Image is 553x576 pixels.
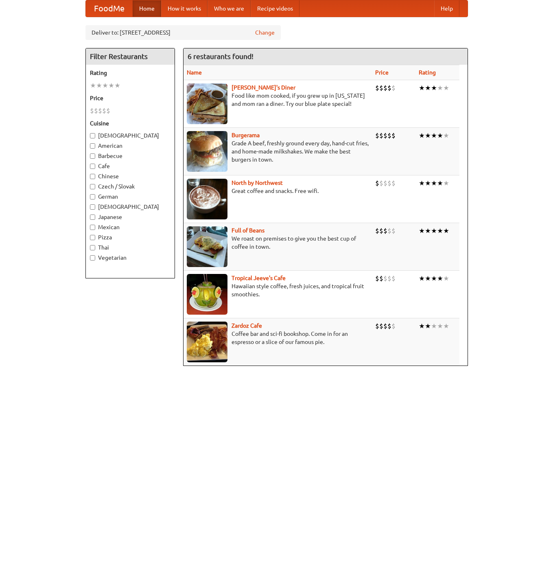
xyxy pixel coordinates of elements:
[90,243,170,252] label: Thai
[102,81,108,90] li: ★
[187,282,369,298] p: Hawaiian style coffee, fresh juices, and tropical fruit smoothies.
[379,274,383,283] li: $
[90,153,95,159] input: Barbecue
[383,83,387,92] li: $
[383,274,387,283] li: $
[187,274,227,315] img: jeeves.jpg
[86,0,133,17] a: FoodMe
[379,322,383,331] li: $
[90,255,95,261] input: Vegetarian
[251,0,299,17] a: Recipe videos
[443,322,449,331] li: ★
[383,131,387,140] li: $
[387,274,391,283] li: $
[443,274,449,283] li: ★
[391,322,396,331] li: $
[90,184,95,189] input: Czech / Slovak
[431,274,437,283] li: ★
[379,131,383,140] li: $
[187,187,369,195] p: Great coffee and snacks. Free wifi.
[383,179,387,188] li: $
[90,81,96,90] li: ★
[232,227,264,234] a: Full of Beans
[425,179,431,188] li: ★
[187,330,369,346] p: Coffee bar and sci-fi bookshop. Come in for an espresso or a slice of our famous pie.
[434,0,459,17] a: Help
[232,275,286,281] a: Tropical Jeeve's Cafe
[387,179,391,188] li: $
[232,84,295,91] b: [PERSON_NAME]'s Diner
[437,179,443,188] li: ★
[437,83,443,92] li: ★
[90,223,170,231] label: Mexican
[90,254,170,262] label: Vegetarian
[90,131,170,140] label: [DEMOGRAPHIC_DATA]
[375,274,379,283] li: $
[391,179,396,188] li: $
[387,322,391,331] li: $
[383,226,387,235] li: $
[375,131,379,140] li: $
[425,322,431,331] li: ★
[232,180,283,186] a: North by Northwest
[106,106,110,115] li: $
[187,131,227,172] img: burgerama.jpg
[86,48,175,65] h4: Filter Restaurants
[90,204,95,210] input: [DEMOGRAPHIC_DATA]
[187,179,227,219] img: north.jpg
[443,226,449,235] li: ★
[90,194,95,199] input: German
[425,83,431,92] li: ★
[232,132,260,138] b: Burgerama
[255,28,275,37] a: Change
[387,131,391,140] li: $
[419,131,425,140] li: ★
[114,81,120,90] li: ★
[387,226,391,235] li: $
[85,25,281,40] div: Deliver to: [STREET_ADDRESS]
[437,131,443,140] li: ★
[187,139,369,164] p: Grade A beef, freshly ground every day, hand-cut fries, and home-made milkshakes. We make the bes...
[90,164,95,169] input: Cafe
[431,226,437,235] li: ★
[187,234,369,251] p: We roast on premises to give you the best cup of coffee in town.
[94,106,98,115] li: $
[187,69,202,76] a: Name
[379,226,383,235] li: $
[379,83,383,92] li: $
[108,81,114,90] li: ★
[419,83,425,92] li: ★
[90,142,170,150] label: American
[431,322,437,331] li: ★
[187,92,369,108] p: Food like mom cooked, if you grew up in [US_STATE] and mom ran a diner. Try our blue plate special!
[375,322,379,331] li: $
[425,131,431,140] li: ★
[431,83,437,92] li: ★
[391,274,396,283] li: $
[90,106,94,115] li: $
[391,131,396,140] li: $
[391,83,396,92] li: $
[96,81,102,90] li: ★
[419,179,425,188] li: ★
[90,133,95,138] input: [DEMOGRAPHIC_DATA]
[425,226,431,235] li: ★
[90,119,170,127] h5: Cuisine
[208,0,251,17] a: Who we are
[90,69,170,77] h5: Rating
[188,53,254,60] ng-pluralize: 6 restaurants found!
[90,152,170,160] label: Barbecue
[232,322,262,329] a: Zardoz Cafe
[431,131,437,140] li: ★
[90,143,95,149] input: American
[437,274,443,283] li: ★
[437,322,443,331] li: ★
[90,174,95,179] input: Chinese
[419,226,425,235] li: ★
[90,193,170,201] label: German
[419,274,425,283] li: ★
